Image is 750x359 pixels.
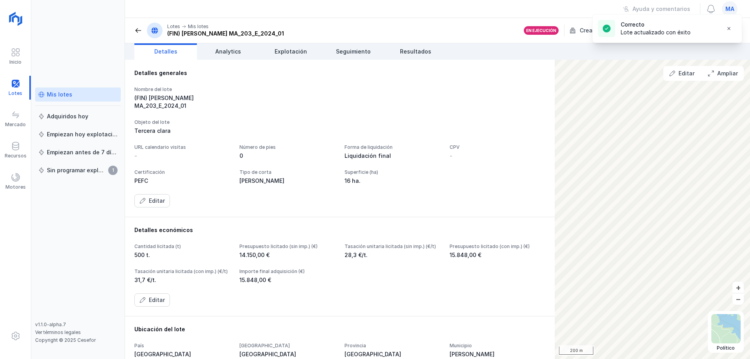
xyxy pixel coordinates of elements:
[134,144,230,150] div: URL calendario visitas
[197,43,259,60] a: Analytics
[35,329,81,335] a: Ver términos legales
[188,23,209,30] div: Mis lotes
[35,337,121,343] div: Copyright © 2025 Cesefor
[239,177,335,185] div: [PERSON_NAME]
[35,109,121,123] a: Adquiridos hoy
[6,9,25,29] img: logoRight.svg
[345,177,440,185] div: 16 ha.
[239,276,335,284] div: 15.848,00 €
[711,314,741,343] img: political.webp
[35,321,121,328] div: v1.1.0-alpha.7
[134,43,197,60] a: Detalles
[239,343,335,349] div: [GEOGRAPHIC_DATA]
[5,184,26,190] div: Motores
[275,48,307,55] span: Explotación
[664,67,700,80] button: Editar
[134,86,230,93] div: Nombre del lote
[35,127,121,141] a: Empiezan hoy explotación
[134,226,545,234] div: Detalles económicos
[732,293,744,305] button: –
[450,243,545,250] div: Presupuesto licitado (con imp.) (€)
[5,153,27,159] div: Recursos
[47,91,72,98] div: Mis lotes
[345,243,440,250] div: Tasación unitaria licitada (sin imp.) (€/t)
[134,343,230,349] div: País
[621,21,691,29] div: Correcto
[345,350,440,358] div: [GEOGRAPHIC_DATA]
[725,5,734,13] span: ma
[450,152,452,160] div: -
[35,163,121,177] a: Sin programar explotación1
[632,5,690,13] div: Ayuda y comentarios
[345,152,440,160] div: Liquidación final
[239,251,335,259] div: 14.150,00 €
[134,276,230,284] div: 31,7 €/t.
[345,169,440,175] div: Superficie (ha)
[239,243,335,250] div: Presupuesto licitado (sin imp.) (€)
[322,43,384,60] a: Seguimiento
[149,296,165,304] div: Editar
[526,28,556,33] div: En ejecución
[239,144,335,150] div: Número de pies
[570,25,662,36] div: Creado por tu organización
[134,127,545,135] div: Tercera clara
[9,59,21,65] div: Inicio
[717,70,738,77] div: Ampliar
[679,70,695,77] div: Editar
[621,29,691,36] div: Lote actualizado con éxito
[732,282,744,293] button: +
[345,343,440,349] div: Provincia
[239,169,335,175] div: Tipo de corta
[154,48,177,55] span: Detalles
[35,145,121,159] a: Empiezan antes de 7 días
[345,251,440,259] div: 28,3 €/t.
[711,345,741,351] div: Político
[215,48,241,55] span: Analytics
[47,130,118,138] div: Empiezan hoy explotación
[336,48,371,55] span: Seguimiento
[450,144,545,150] div: CPV
[703,67,743,80] button: Ampliar
[134,293,170,307] button: Editar
[35,88,121,102] a: Mis lotes
[618,2,695,16] button: Ayuda y comentarios
[47,113,88,120] div: Adquiridos hoy
[167,30,284,38] div: (FIN) [PERSON_NAME] MA_203_E_2024_01
[134,69,545,77] div: Detalles generales
[134,243,230,250] div: Cantidad licitada (t)
[400,48,431,55] span: Resultados
[450,251,545,259] div: 15.848,00 €
[239,152,335,160] div: 0
[134,177,230,185] div: PEFC
[134,152,137,160] div: -
[167,23,180,30] div: Lotes
[149,197,165,205] div: Editar
[134,268,230,275] div: Tasación unitaria licitada (con imp.) (€/t)
[108,166,118,175] span: 1
[47,148,118,156] div: Empiezan antes de 7 días
[134,169,230,175] div: Certificación
[134,350,230,358] div: [GEOGRAPHIC_DATA]
[5,121,26,128] div: Mercado
[450,343,545,349] div: Municipio
[134,325,545,333] div: Ubicación del lote
[259,43,322,60] a: Explotación
[134,119,545,125] div: Objeto del lote
[47,166,106,174] div: Sin programar explotación
[450,350,545,358] div: [PERSON_NAME]
[345,144,440,150] div: Forma de liquidación
[239,350,335,358] div: [GEOGRAPHIC_DATA]
[134,94,230,110] div: (FIN) [PERSON_NAME] MA_203_E_2024_01
[384,43,447,60] a: Resultados
[239,268,335,275] div: Importe final adquisición (€)
[134,194,170,207] button: Editar
[134,251,230,259] div: 500 t.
